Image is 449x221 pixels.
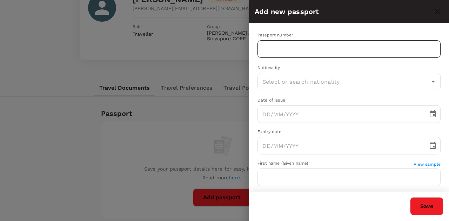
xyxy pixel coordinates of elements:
button: Choose date [426,107,440,121]
button: close [431,6,443,18]
div: First name (Given name) [257,160,414,167]
input: Select or search nationality [261,75,427,88]
div: Nationality [257,64,441,71]
input: DD/MM/YYYY [257,137,423,154]
div: Expiry date [257,129,441,136]
input: DD/MM/YYYY [257,105,423,123]
button: Open [428,77,438,87]
button: Choose date [426,139,440,153]
span: View sample [414,162,441,167]
h6: Add new passport [255,6,431,17]
div: Date of issue [257,97,441,104]
button: Save [410,197,443,215]
div: Passport number [257,32,441,39]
